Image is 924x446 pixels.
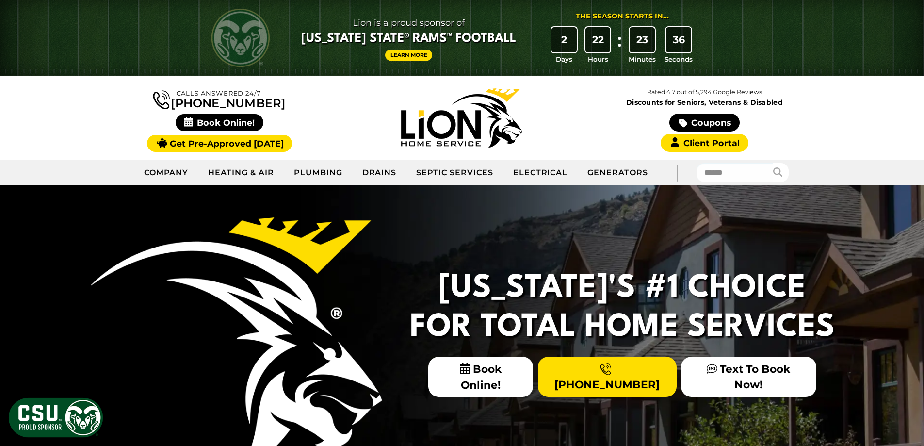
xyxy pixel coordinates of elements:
[583,87,826,98] p: Rated 4.7 out of 5,294 Google Reviews
[658,160,697,185] div: |
[538,357,677,396] a: [PHONE_NUMBER]
[585,27,611,52] div: 22
[588,54,608,64] span: Hours
[585,99,824,106] span: Discounts for Seniors, Veterans & Disabled
[406,161,503,185] a: Septic Services
[385,50,433,61] a: Learn More
[661,134,748,152] a: Client Portal
[503,161,578,185] a: Electrical
[147,135,292,152] a: Get Pre-Approved [DATE]
[666,27,691,52] div: 36
[669,114,739,132] a: Coupons
[665,54,693,64] span: Seconds
[284,161,353,185] a: Plumbing
[353,161,407,185] a: Drains
[211,9,270,67] img: CSU Rams logo
[428,357,534,397] span: Book Online!
[615,27,624,65] div: :
[176,114,263,131] span: Book Online!
[301,31,516,47] span: [US_STATE] State® Rams™ Football
[629,54,656,64] span: Minutes
[301,15,516,31] span: Lion is a proud sponsor of
[630,27,655,52] div: 23
[556,54,572,64] span: Days
[404,269,841,347] h2: [US_STATE]'s #1 Choice For Total Home Services
[551,27,577,52] div: 2
[401,88,522,148] img: Lion Home Service
[681,357,816,396] a: Text To Book Now!
[153,88,285,109] a: [PHONE_NUMBER]
[576,11,669,22] div: The Season Starts in...
[7,396,104,439] img: CSU Sponsor Badge
[578,161,658,185] a: Generators
[198,161,284,185] a: Heating & Air
[134,161,199,185] a: Company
